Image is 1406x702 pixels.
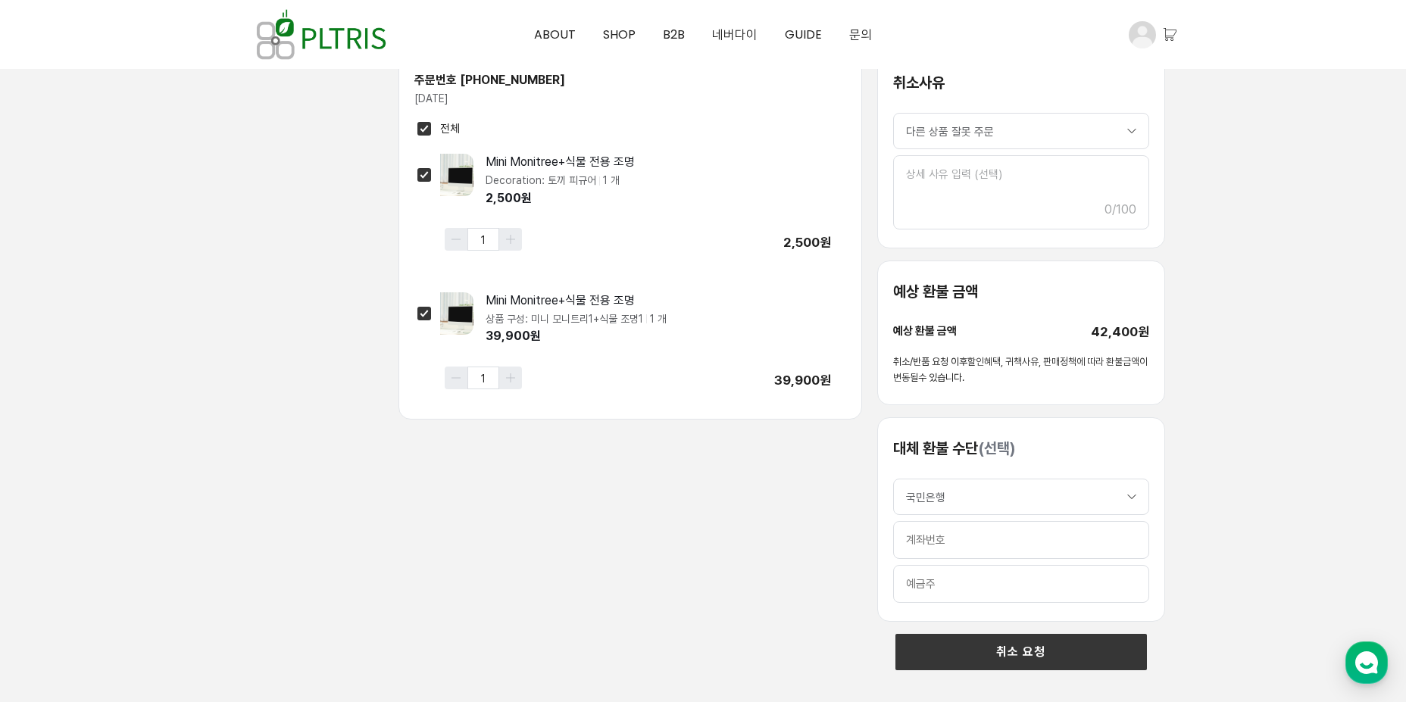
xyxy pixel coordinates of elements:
span: 할인혜택, 귀책사유, 판매정책에 따라 환불금액이 변동 [893,356,1148,383]
div: 2,500원 [486,191,532,205]
div: 상품 구성: 미니 모니트리1+식물 조명1 [486,310,650,327]
div: Decoration: 토끼 피규어 [486,172,603,189]
div: 상세 사유 입력 (선택) [906,165,1002,183]
div: 주문번호 [PHONE_NUMBER] [414,73,565,87]
img: 프로필 이미지 [1129,21,1156,48]
span: ABOUT [534,26,576,43]
div: 대체 환불 수단 [893,436,1016,460]
div: 1 개 [486,172,843,189]
a: B2B [649,1,698,69]
a: 설정 [195,480,291,518]
span: 대화 [139,504,157,516]
a: ABOUT [520,1,589,69]
div: 42,400원 [1091,322,1149,342]
div: Mini Monitree+식물 전용 조명 [486,154,843,170]
div: 1 [467,367,499,389]
div: 1 개 [486,310,843,327]
div: 2,500원 [783,232,831,253]
span: 홈 [48,503,57,515]
div: 예상 환불 금액 [893,279,978,304]
input: 전체 [417,122,431,136]
a: SHOP [589,1,649,69]
a: 네버다이 [698,1,771,69]
span: (선택) [978,439,1016,457]
span: 설정 [234,503,252,515]
span: 전체 [440,120,460,138]
a: 대화 [100,480,195,518]
div: Mini Monitree+식물 전용 조명 [486,292,843,309]
input: 계좌번호 [893,521,1149,559]
div: 1 [467,228,499,251]
span: GUIDE [785,26,822,43]
div: 취소사유 [893,70,945,95]
span: 네버다이 [712,26,758,43]
img: 5fcbb2d4fd9ca.jpg [440,154,483,196]
div: 39,900원 [774,370,831,391]
a: GUIDE [771,1,836,69]
div: 39,900원 [486,329,541,343]
a: 홈 [5,480,100,518]
span: SHOP [603,26,636,43]
div: 0/100 [1104,200,1136,220]
span: 문의 [849,26,872,43]
div: 예상 환불 금액 [893,322,957,342]
div: 취소/반품 요청 이후 될수 있습니다. [893,354,1149,386]
span: B2B [663,26,685,43]
img: 5fcbb2d4fd9ca.jpg [440,292,483,335]
a: 문의 [836,1,886,69]
div: [DATE] [414,92,448,105]
button: 취소 요청 [895,634,1147,670]
input: 예금주 [893,565,1149,603]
